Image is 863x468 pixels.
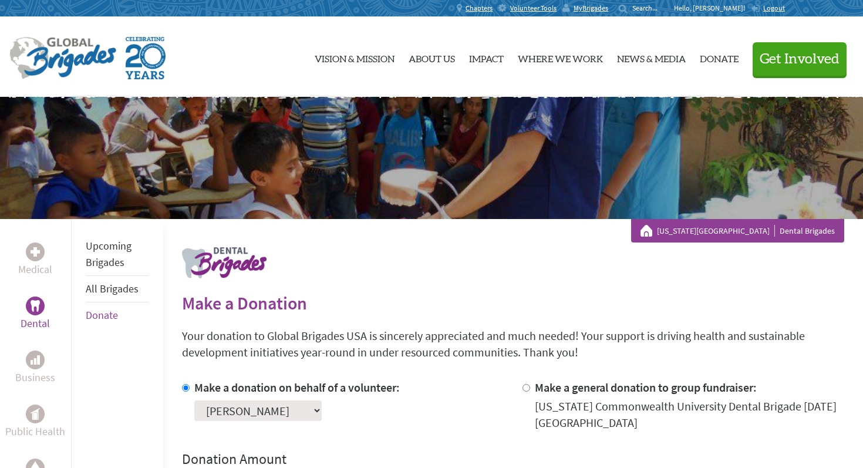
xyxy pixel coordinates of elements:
[31,408,40,420] img: Public Health
[763,4,785,12] span: Logout
[518,26,603,87] a: Where We Work
[18,261,52,278] p: Medical
[5,405,65,440] a: Public HealthPublic Health
[574,4,608,13] span: MyBrigades
[194,380,400,395] label: Make a donation on behalf of a volunteer:
[26,351,45,369] div: Business
[751,4,785,13] a: Logout
[469,26,504,87] a: Impact
[640,225,835,237] div: Dental Brigades
[86,276,149,302] li: All Brigades
[315,26,395,87] a: Vision & Mission
[18,243,52,278] a: MedicalMedical
[86,308,118,322] a: Donate
[86,233,149,276] li: Upcoming Brigades
[26,405,45,423] div: Public Health
[21,297,50,332] a: DentalDental
[657,225,775,237] a: [US_STATE][GEOGRAPHIC_DATA]
[126,37,166,79] img: Global Brigades Celebrating 20 Years
[182,247,267,278] img: logo-dental.png
[31,300,40,311] img: Dental
[15,369,55,386] p: Business
[510,4,557,13] span: Volunteer Tools
[466,4,493,13] span: Chapters
[182,292,844,314] h2: Make a Donation
[26,243,45,261] div: Medical
[86,282,139,295] a: All Brigades
[21,315,50,332] p: Dental
[26,297,45,315] div: Dental
[31,355,40,365] img: Business
[632,4,666,12] input: Search...
[86,302,149,328] li: Donate
[535,380,757,395] label: Make a general donation to group fundraiser:
[86,239,132,269] a: Upcoming Brigades
[5,423,65,440] p: Public Health
[535,398,844,431] div: [US_STATE] Commonwealth University Dental Brigade [DATE] [GEOGRAPHIC_DATA]
[15,351,55,386] a: BusinessBusiness
[617,26,686,87] a: News & Media
[760,52,840,66] span: Get Involved
[182,328,844,361] p: Your donation to Global Brigades USA is sincerely appreciated and much needed! Your support is dr...
[753,42,847,76] button: Get Involved
[31,247,40,257] img: Medical
[409,26,455,87] a: About Us
[700,26,739,87] a: Donate
[9,37,116,79] img: Global Brigades Logo
[674,4,751,13] p: Hello, [PERSON_NAME]!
